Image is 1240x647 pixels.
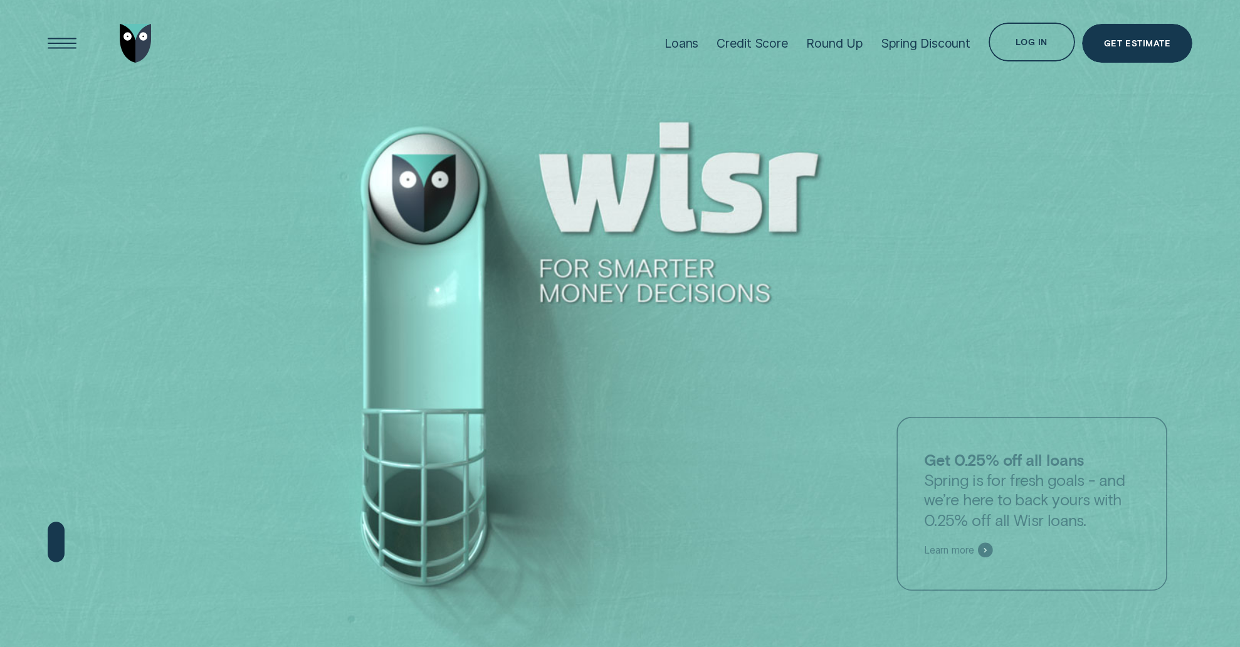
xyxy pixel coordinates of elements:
[1082,24,1192,63] a: Get Estimate
[896,417,1167,591] a: Get 0.25% off all loansSpring is for fresh goals - and we’re here to back yours with 0.25% off al...
[923,544,974,556] span: Learn more
[881,36,970,51] div: Spring Discount
[989,23,1075,61] button: Log in
[806,36,863,51] div: Round Up
[923,450,1140,529] p: Spring is for fresh goals - and we’re here to back yours with 0.25% off all Wisr loans.
[717,36,789,51] div: Credit Score
[120,24,152,63] img: Wisr
[665,36,698,51] div: Loans
[43,24,81,63] button: Open Menu
[923,450,1084,469] strong: Get 0.25% off all loans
